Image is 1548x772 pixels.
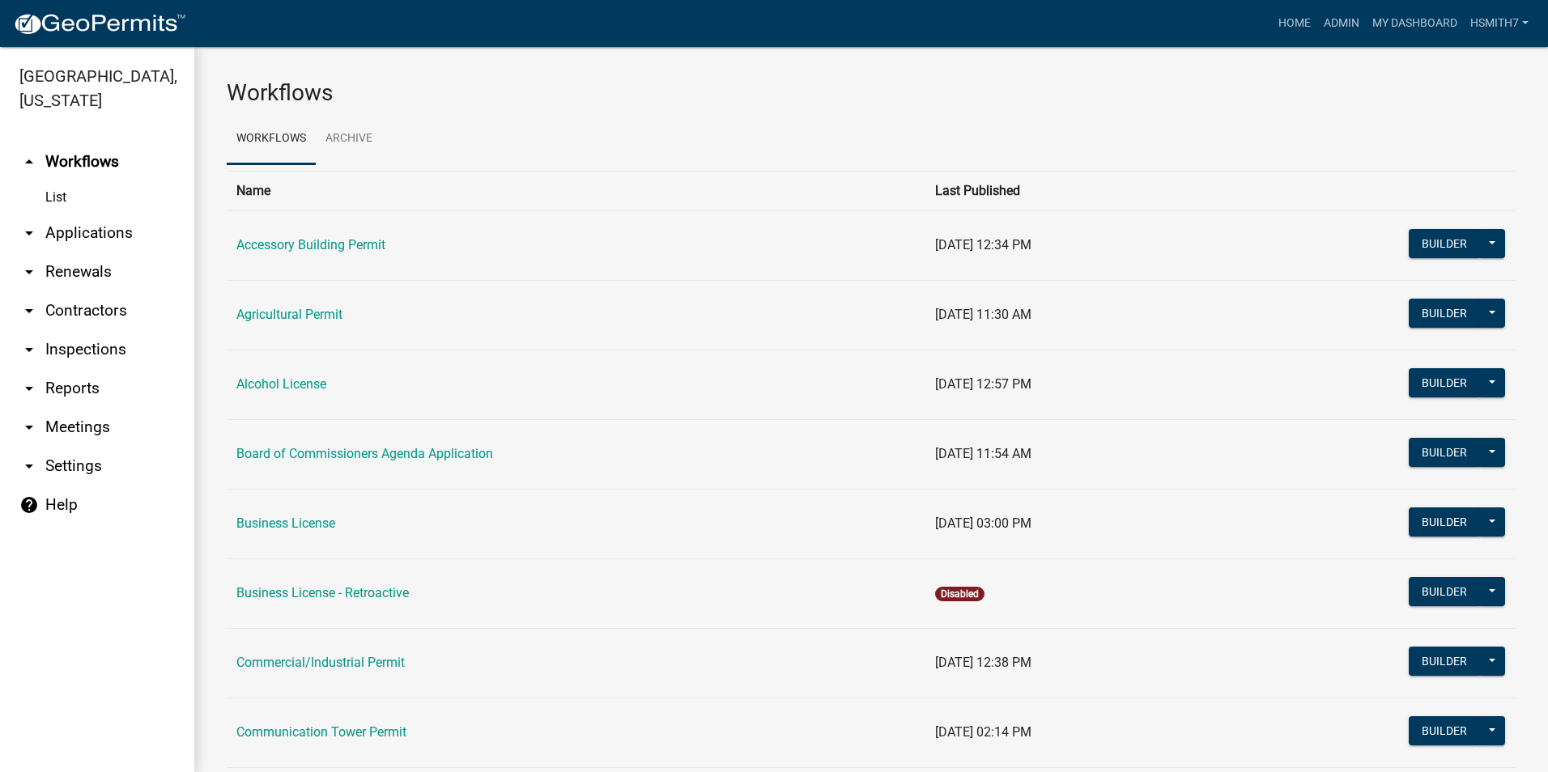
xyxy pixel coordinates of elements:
[19,495,39,515] i: help
[1409,507,1480,537] button: Builder
[19,262,39,282] i: arrow_drop_down
[1409,716,1480,745] button: Builder
[935,587,985,601] span: Disabled
[935,724,1031,740] span: [DATE] 02:14 PM
[19,301,39,320] i: arrow_drop_down
[935,237,1031,252] span: [DATE] 12:34 PM
[19,418,39,437] i: arrow_drop_down
[935,515,1031,531] span: [DATE] 03:00 PM
[227,113,316,165] a: Workflows
[19,379,39,398] i: arrow_drop_down
[925,171,1218,210] th: Last Published
[236,585,409,600] a: Business License - Retroactive
[935,307,1031,322] span: [DATE] 11:30 AM
[935,376,1031,392] span: [DATE] 12:57 PM
[1409,229,1480,258] button: Builder
[1409,299,1480,328] button: Builder
[236,307,342,322] a: Agricultural Permit
[1272,8,1317,39] a: Home
[935,446,1031,461] span: [DATE] 11:54 AM
[316,113,382,165] a: Archive
[1464,8,1535,39] a: hsmith7
[227,79,1516,107] h3: Workflows
[1409,647,1480,676] button: Builder
[236,724,406,740] a: Communication Tower Permit
[1366,8,1464,39] a: My Dashboard
[236,237,385,252] a: Accessory Building Permit
[236,515,335,531] a: Business License
[935,655,1031,670] span: [DATE] 12:38 PM
[236,376,326,392] a: Alcohol License
[19,223,39,243] i: arrow_drop_down
[19,340,39,359] i: arrow_drop_down
[236,655,405,670] a: Commercial/Industrial Permit
[236,446,493,461] a: Board of Commissioners Agenda Application
[1409,368,1480,397] button: Builder
[1409,577,1480,606] button: Builder
[19,456,39,476] i: arrow_drop_down
[1409,438,1480,467] button: Builder
[1317,8,1366,39] a: Admin
[19,152,39,172] i: arrow_drop_up
[227,171,925,210] th: Name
